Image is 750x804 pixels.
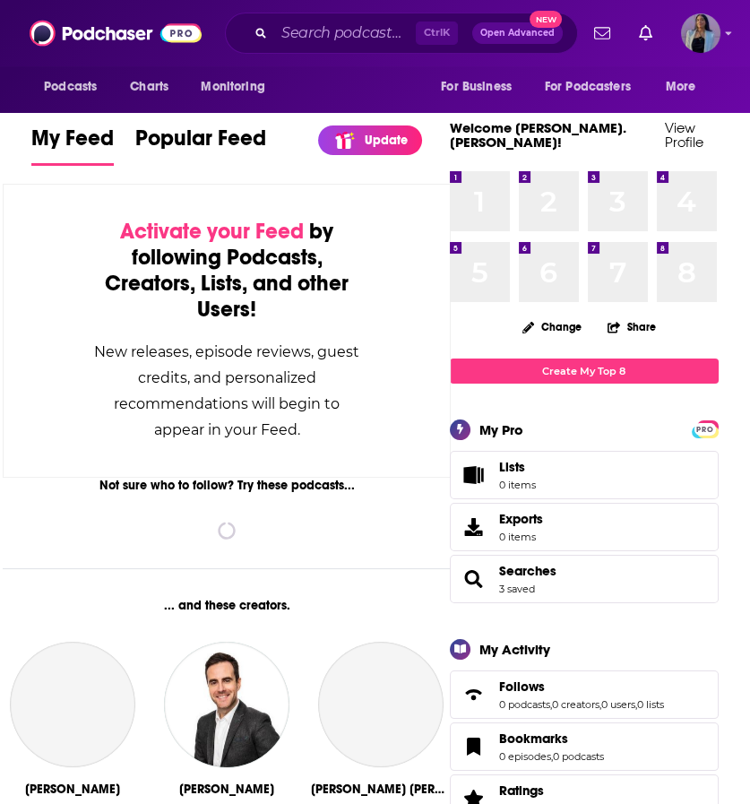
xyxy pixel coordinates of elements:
[135,125,266,166] a: Popular Feed
[499,782,604,799] a: Ratings
[665,119,703,151] a: View Profile
[480,29,555,38] span: Open Advanced
[450,555,719,603] span: Searches
[499,459,536,475] span: Lists
[274,19,416,48] input: Search podcasts, credits, & more...
[318,125,422,155] a: Update
[225,13,578,54] div: Search podcasts, credits, & more...
[479,641,550,658] div: My Activity
[587,18,617,48] a: Show notifications dropdown
[450,722,719,771] span: Bookmarks
[93,219,360,323] div: by following Podcasts, Creators, Lists, and other Users!
[479,421,523,438] div: My Pro
[456,463,492,488] span: Lists
[653,70,719,104] button: open menu
[3,478,451,493] div: Not sure who to follow? Try these podcasts...
[499,459,525,475] span: Lists
[551,750,553,763] span: ,
[450,359,719,383] a: Create My Top 8
[499,563,556,579] a: Searches
[456,682,492,707] a: Follows
[681,13,720,53] img: User Profile
[450,119,626,151] a: Welcome [PERSON_NAME].[PERSON_NAME]!
[31,125,114,166] a: My Feed
[499,679,664,695] a: Follows
[545,74,631,99] span: For Podcasters
[499,750,551,763] a: 0 episodes
[450,503,719,551] a: Exports
[365,133,408,148] p: Update
[552,698,599,711] a: 0 creators
[120,218,304,245] span: Activate your Feed
[416,22,458,45] span: Ctrl K
[637,698,664,711] a: 0 lists
[311,782,451,797] div: Dave Chachi Denes
[694,421,716,435] a: PRO
[601,698,635,711] a: 0 users
[3,598,451,613] div: ... and these creators.
[456,734,492,759] a: Bookmarks
[135,125,266,162] span: Popular Feed
[499,782,544,799] span: Ratings
[93,339,360,443] div: New releases, episode reviews, guest credits, and personalized recommendations will begin to appe...
[318,642,444,767] a: Dave Chachi Denes
[499,731,568,747] span: Bookmarks
[179,782,274,797] div: Joe Molloy
[130,74,168,99] span: Charts
[456,514,492,540] span: Exports
[201,74,264,99] span: Monitoring
[118,70,179,104] a: Charts
[512,316,592,338] button: Change
[607,309,657,344] button: Share
[666,74,696,99] span: More
[188,70,288,104] button: open menu
[456,566,492,592] a: Searches
[44,74,97,99] span: Podcasts
[499,479,536,491] span: 0 items
[31,125,114,162] span: My Feed
[550,698,552,711] span: ,
[499,731,604,747] a: Bookmarks
[681,13,720,53] span: Logged in as maria.pina
[450,451,719,499] a: Lists
[10,642,135,767] a: Kevin O'Connor
[530,11,562,28] span: New
[164,642,289,767] img: Joe Molloy
[533,70,657,104] button: open menu
[30,16,202,50] img: Podchaser - Follow, Share and Rate Podcasts
[599,698,601,711] span: ,
[499,698,550,711] a: 0 podcasts
[553,750,604,763] a: 0 podcasts
[25,782,120,797] div: Kevin O'Connor
[499,531,543,543] span: 0 items
[441,74,512,99] span: For Business
[499,511,543,527] span: Exports
[632,18,659,48] a: Show notifications dropdown
[428,70,534,104] button: open menu
[635,698,637,711] span: ,
[694,423,716,437] span: PRO
[450,670,719,719] span: Follows
[499,583,535,595] a: 3 saved
[499,679,545,695] span: Follows
[31,70,120,104] button: open menu
[681,13,720,53] button: Show profile menu
[472,22,563,44] button: Open AdvancedNew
